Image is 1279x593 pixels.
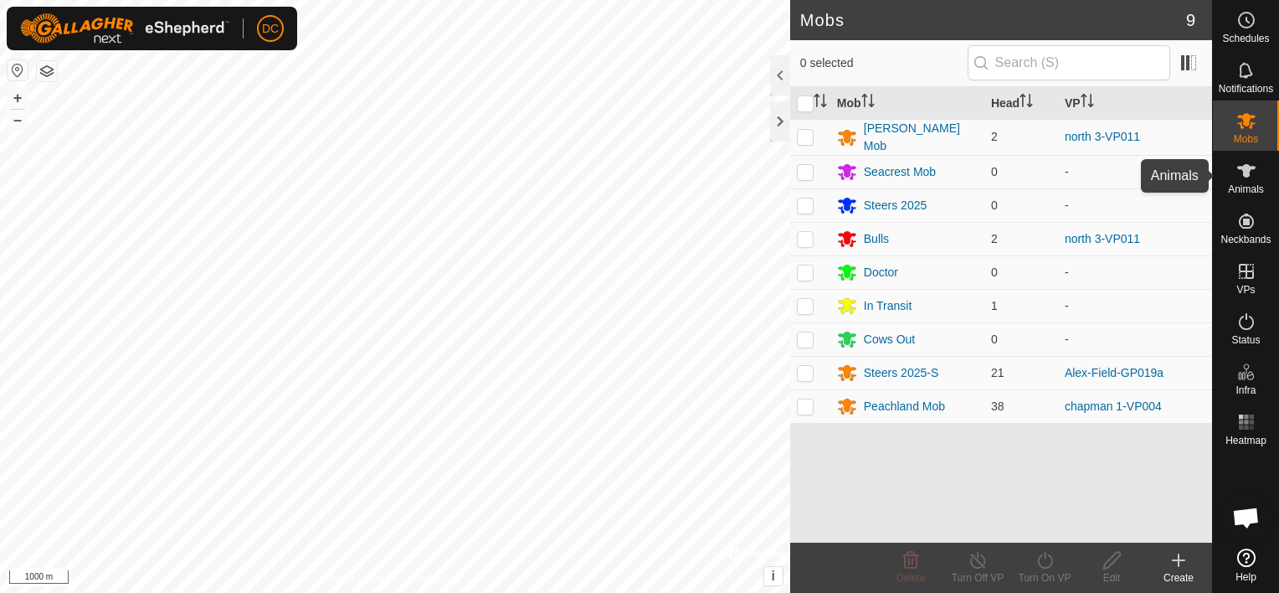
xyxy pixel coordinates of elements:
[1058,155,1212,188] td: -
[800,10,1186,30] h2: Mobs
[1234,134,1258,144] span: Mobs
[1078,570,1145,585] div: Edit
[20,13,229,44] img: Gallagher Logo
[864,331,915,348] div: Cows Out
[1235,385,1256,395] span: Infra
[864,398,945,415] div: Peachland Mob
[814,96,827,110] p-sorticon: Activate to sort
[861,96,875,110] p-sorticon: Activate to sort
[800,54,968,72] span: 0 selected
[984,87,1058,120] th: Head
[991,366,1004,379] span: 21
[1221,492,1271,543] div: Open chat
[991,199,998,212] span: 0
[864,197,927,214] div: Steers 2025
[1186,8,1195,33] span: 9
[864,297,912,315] div: In Transit
[991,400,1004,413] span: 38
[991,266,998,279] span: 0
[262,20,279,38] span: DC
[991,165,998,178] span: 0
[8,60,28,80] button: Reset Map
[1081,96,1094,110] p-sorticon: Activate to sort
[8,88,28,108] button: +
[772,569,775,583] span: i
[1145,570,1212,585] div: Create
[1058,289,1212,322] td: -
[896,572,926,584] span: Delete
[1065,400,1162,413] a: chapman 1-VP004
[864,163,936,181] div: Seacrest Mob
[991,299,998,312] span: 1
[968,45,1170,80] input: Search (S)
[1235,572,1256,582] span: Help
[864,120,978,155] div: [PERSON_NAME] Mob
[1222,34,1269,44] span: Schedules
[944,570,1011,585] div: Turn Off VP
[864,264,898,281] div: Doctor
[1058,255,1212,289] td: -
[1236,285,1255,295] span: VPs
[1219,84,1273,94] span: Notifications
[1058,87,1212,120] th: VP
[8,110,28,130] button: –
[864,364,939,382] div: Steers 2025-S
[1228,184,1264,194] span: Animals
[1011,570,1078,585] div: Turn On VP
[1058,322,1212,356] td: -
[764,567,783,585] button: i
[991,232,998,245] span: 2
[991,333,998,346] span: 0
[329,571,392,586] a: Privacy Policy
[1058,188,1212,222] td: -
[37,61,57,81] button: Map Layers
[991,130,998,143] span: 2
[1231,335,1260,345] span: Status
[412,571,461,586] a: Contact Us
[1225,436,1266,446] span: Heatmap
[1213,542,1279,589] a: Help
[1220,235,1271,245] span: Neckbands
[864,230,889,248] div: Bulls
[1065,366,1163,379] a: Alex-Field-GP019a
[1065,130,1140,143] a: north 3-VP011
[1065,232,1140,245] a: north 3-VP011
[1020,96,1033,110] p-sorticon: Activate to sort
[830,87,984,120] th: Mob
